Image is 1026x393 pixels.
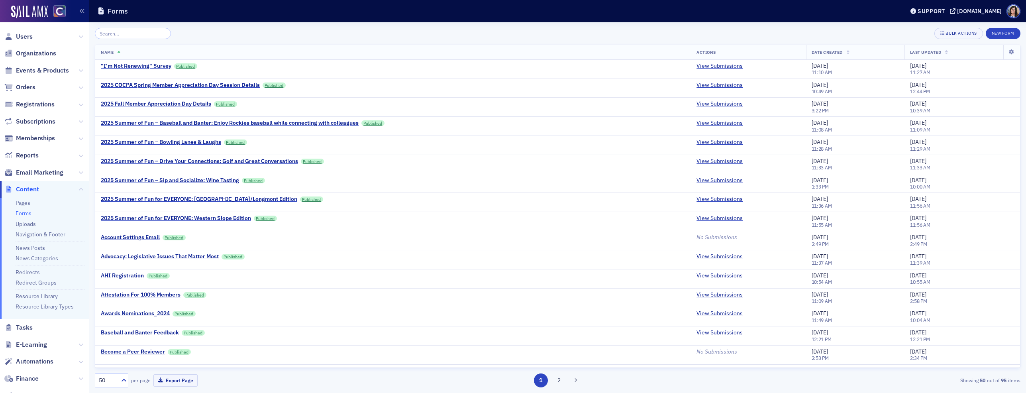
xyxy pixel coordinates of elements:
[101,177,239,184] div: 2025 Summer of Fun – Sip and Socialize: Wine Tasting
[4,49,56,58] a: Organizations
[812,355,829,361] time: 2:53 PM
[812,145,832,152] time: 11:28 AM
[910,298,927,304] time: 2:58 PM
[301,159,324,164] a: Published
[1006,4,1020,18] span: Profile
[16,83,35,92] span: Orders
[108,6,128,16] h1: Forms
[16,255,58,262] a: News Categories
[812,367,828,374] span: [DATE]
[812,214,828,222] span: [DATE]
[910,222,930,228] time: 11:56 AM
[263,83,286,88] a: Published
[950,8,1004,14] button: [DOMAIN_NAME]
[101,234,160,241] a: Account Settings Email
[4,100,55,109] a: Registrations
[696,367,800,375] div: No Submissions
[812,291,828,298] span: [DATE]
[812,88,832,94] time: 10:49 AM
[101,348,165,356] a: Become a Peer Reviewer
[16,231,65,238] a: Navigation & Footer
[696,310,743,317] a: View Submissions
[101,272,144,279] div: AHI Registration
[11,6,48,18] a: SailAMX
[696,348,800,356] div: No Submissions
[696,100,743,108] a: View Submissions
[934,28,983,39] button: Bulk Actions
[101,310,170,317] a: Awards Nominations_2024
[696,234,800,241] div: No Submissions
[696,196,743,203] a: View Submissions
[812,49,843,55] span: Date Created
[910,49,941,55] span: Last Updated
[910,348,926,355] span: [DATE]
[16,244,45,252] a: News Posts
[696,272,743,279] a: View Submissions
[910,253,926,260] span: [DATE]
[99,376,116,385] div: 50
[910,138,926,145] span: [DATE]
[812,234,828,241] span: [DATE]
[910,69,930,75] time: 11:27 AM
[147,273,170,279] a: Published
[910,177,926,184] span: [DATE]
[242,178,265,183] a: Published
[910,88,930,94] time: 12:44 PM
[910,183,930,190] time: 10:00 AM
[812,310,828,317] span: [DATE]
[16,374,39,383] span: Finance
[101,158,298,165] a: 2025 Summer of Fun – Drive Your Connections: Golf and Great Conversations
[910,145,930,152] time: 11:29 AM
[812,107,829,114] time: 3:22 PM
[101,120,359,127] a: 2025 Summer of Fun – Baseball and Banter: Enjoy Rockies baseball while connecting with colleagues
[696,253,743,260] a: View Submissions
[812,241,829,247] time: 2:49 PM
[910,214,926,222] span: [DATE]
[910,62,926,69] span: [DATE]
[16,279,57,286] a: Redirect Groups
[812,183,829,190] time: 1:33 PM
[812,177,828,184] span: [DATE]
[946,31,977,35] div: Bulk Actions
[48,5,66,19] a: View Homepage
[696,82,743,89] a: View Submissions
[101,215,251,222] div: 2025 Summer of Fun for EVERYONE: Western Slope Edition
[163,235,186,240] a: Published
[101,291,180,299] a: Attestation For 100% Members
[696,120,743,127] a: View Submissions
[812,222,832,228] time: 11:55 AM
[910,355,927,361] time: 2:34 PM
[696,291,743,299] a: View Submissions
[910,329,926,336] span: [DATE]
[101,100,211,108] a: 2025 Fall Member Appreciation Day Details
[16,340,47,349] span: E-Learning
[957,8,1002,15] div: [DOMAIN_NAME]
[910,310,926,317] span: [DATE]
[16,269,40,276] a: Redirects
[812,100,828,107] span: [DATE]
[4,357,53,366] a: Automations
[16,210,31,217] a: Forms
[361,120,385,126] a: Published
[101,139,221,146] a: 2025 Summer of Fun – Bowling Lanes & Laughs
[812,279,832,285] time: 10:54 AM
[4,66,69,75] a: Events & Products
[986,28,1020,39] button: New Form
[131,377,151,384] label: per page
[4,117,55,126] a: Subscriptions
[16,357,53,366] span: Automations
[812,272,828,279] span: [DATE]
[696,158,743,165] a: View Submissions
[168,349,191,355] a: Published
[101,196,297,203] div: 2025 Summer of Fun for EVERYONE: [GEOGRAPHIC_DATA]/Longmont Edition
[224,140,247,145] a: Published
[979,377,987,384] strong: 50
[910,119,926,126] span: [DATE]
[812,348,828,355] span: [DATE]
[910,241,927,247] time: 2:49 PM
